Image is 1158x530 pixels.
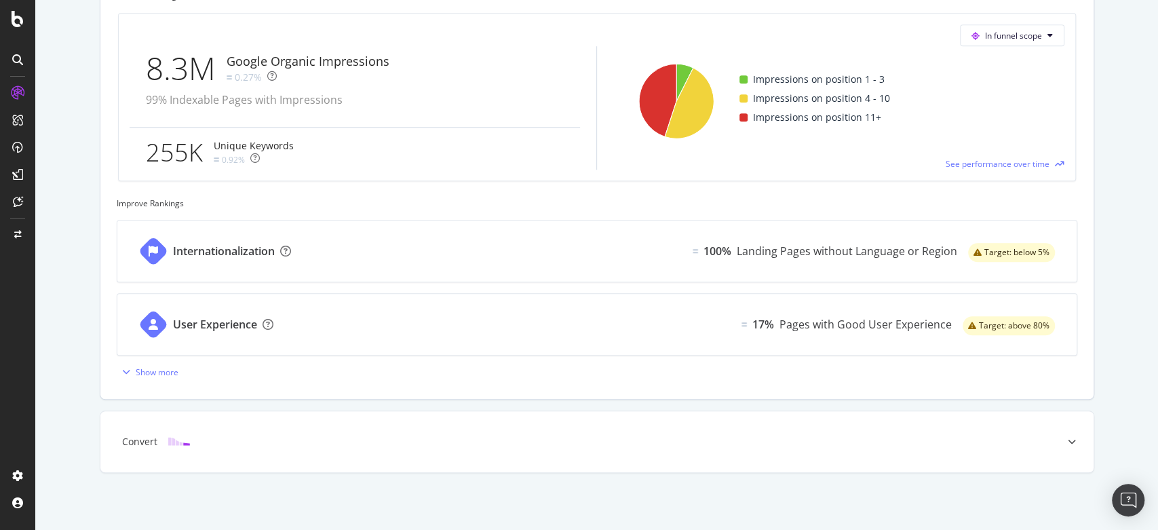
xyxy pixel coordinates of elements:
[173,244,275,259] div: Internationalization
[693,249,698,253] img: Equal
[214,139,294,153] div: Unique Keywords
[752,317,774,333] div: 17%
[779,317,952,333] div: Pages with Good User Experience
[227,53,389,71] div: Google Organic Impressions
[168,435,190,448] img: block-icon
[741,322,747,326] img: Equal
[222,154,245,166] div: 0.92%
[979,322,1049,330] span: Target: above 80%
[968,243,1055,262] div: warning label
[146,46,227,91] div: 8.3M
[635,46,718,153] svg: A chart.
[122,435,157,449] div: Convert
[946,158,1049,170] span: See performance over time
[146,92,408,108] div: 99% Indexable Pages with Impressions
[136,366,178,378] div: Show more
[235,71,262,84] div: 0.27%
[963,316,1055,335] div: warning label
[753,90,890,107] span: Impressions on position 4 - 10
[737,244,957,259] div: Landing Pages without Language or Region
[173,317,257,333] div: User Experience
[117,293,1077,356] a: User ExperienceEqual17%Pages with Good User Experiencewarning label
[985,30,1042,41] span: In funnel scope
[214,157,219,162] img: Equal
[753,71,885,88] span: Impressions on position 1 - 3
[227,75,232,79] img: Equal
[960,24,1064,46] button: In funnel scope
[1112,484,1144,516] div: Open Intercom Messenger
[146,135,214,170] div: 255K
[984,248,1049,257] span: Target: below 5%
[117,197,1077,209] div: Improve Rankings
[703,244,731,259] div: 100%
[117,220,1077,282] a: InternationalizationEqual100%Landing Pages without Language or Regionwarning label
[946,158,1064,170] a: See performance over time
[117,361,178,383] button: Show more
[753,109,881,126] span: Impressions on position 11+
